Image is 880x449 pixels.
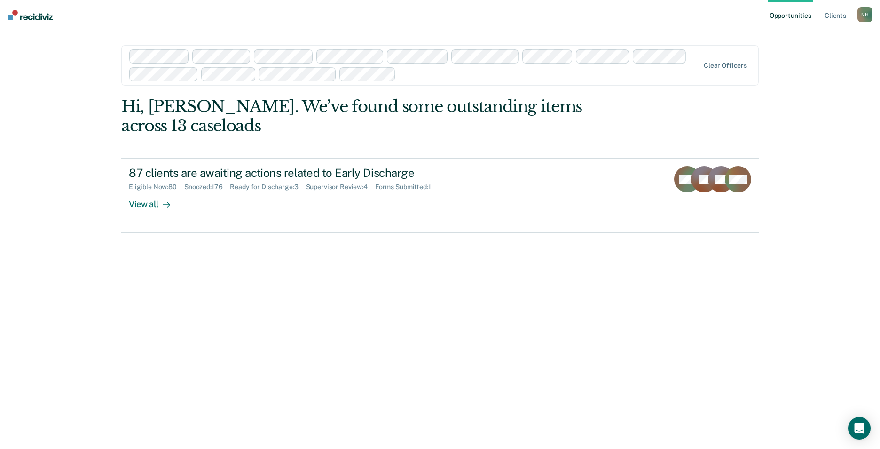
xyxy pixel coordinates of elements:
[184,183,230,191] div: Snoozed : 176
[129,183,184,191] div: Eligible Now : 80
[129,166,459,180] div: 87 clients are awaiting actions related to Early Discharge
[704,62,747,70] div: Clear officers
[306,183,375,191] div: Supervisor Review : 4
[848,417,871,440] div: Open Intercom Messenger
[121,158,759,233] a: 87 clients are awaiting actions related to Early DischargeEligible Now:80Snoozed:176Ready for Dis...
[230,183,306,191] div: Ready for Discharge : 3
[857,7,872,22] div: N H
[121,97,631,136] div: Hi, [PERSON_NAME]. We’ve found some outstanding items across 13 caseloads
[129,191,181,209] div: View all
[375,183,439,191] div: Forms Submitted : 1
[8,10,53,20] img: Recidiviz
[857,7,872,22] button: NH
